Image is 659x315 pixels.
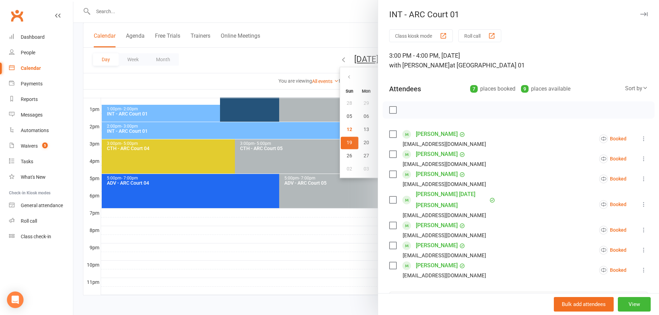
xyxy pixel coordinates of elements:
div: Tasks [21,159,33,164]
span: with [PERSON_NAME] [389,62,450,69]
div: [EMAIL_ADDRESS][DOMAIN_NAME] [403,211,486,220]
a: Payments [9,76,73,92]
div: Messages [21,112,43,118]
a: [PERSON_NAME] [416,220,458,231]
a: People [9,45,73,61]
div: People [21,50,35,55]
div: Dashboard [21,34,45,40]
a: Reports [9,92,73,107]
a: General attendance kiosk mode [9,198,73,213]
div: Class check-in [21,234,51,239]
a: [PERSON_NAME] [416,169,458,180]
div: Waivers [21,143,38,149]
div: 7 [470,85,478,93]
div: Booked [599,135,626,143]
button: Class kiosk mode [389,29,453,42]
div: General attendance [21,203,63,208]
a: [PERSON_NAME] [416,240,458,251]
a: Class kiosk mode [9,229,73,244]
div: Reports [21,96,38,102]
button: Bulk add attendees [554,297,614,312]
div: Booked [599,266,626,275]
div: 9 [521,85,529,93]
a: What's New [9,169,73,185]
div: [EMAIL_ADDRESS][DOMAIN_NAME] [403,271,486,280]
div: Booked [599,200,626,209]
div: INT - ARC Court 01 [378,10,659,19]
div: Sort by [625,84,648,93]
div: [EMAIL_ADDRESS][DOMAIN_NAME] [403,140,486,149]
div: places available [521,84,570,94]
a: Messages [9,107,73,123]
a: Roll call [9,213,73,229]
div: Booked [599,246,626,254]
div: [EMAIL_ADDRESS][DOMAIN_NAME] [403,251,486,260]
a: [PERSON_NAME] [416,129,458,140]
div: Attendees [389,84,421,94]
div: Automations [21,128,49,133]
span: at [GEOGRAPHIC_DATA] 01 [450,62,525,69]
input: Search to add attendees [389,292,648,306]
a: [PERSON_NAME] [416,260,458,271]
div: Booked [599,226,626,234]
div: Booked [599,155,626,163]
span: 5 [42,142,48,148]
div: Roll call [21,218,37,224]
a: Dashboard [9,29,73,45]
div: 3:00 PM - 4:00 PM, [DATE] [389,51,648,70]
div: Calendar [21,65,41,71]
button: Roll call [458,29,501,42]
a: Tasks [9,154,73,169]
a: Calendar [9,61,73,76]
div: What's New [21,174,46,180]
div: Booked [599,175,626,183]
div: Open Intercom Messenger [7,291,24,308]
div: [EMAIL_ADDRESS][DOMAIN_NAME] [403,160,486,169]
a: Waivers 5 [9,138,73,154]
a: Automations [9,123,73,138]
a: Clubworx [8,7,26,24]
div: [EMAIL_ADDRESS][DOMAIN_NAME] [403,180,486,189]
button: View [618,297,651,312]
div: places booked [470,84,515,94]
div: [EMAIL_ADDRESS][DOMAIN_NAME] [403,231,486,240]
div: Payments [21,81,43,86]
a: [PERSON_NAME] [DATE][PERSON_NAME] [416,189,488,211]
a: [PERSON_NAME] [416,149,458,160]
